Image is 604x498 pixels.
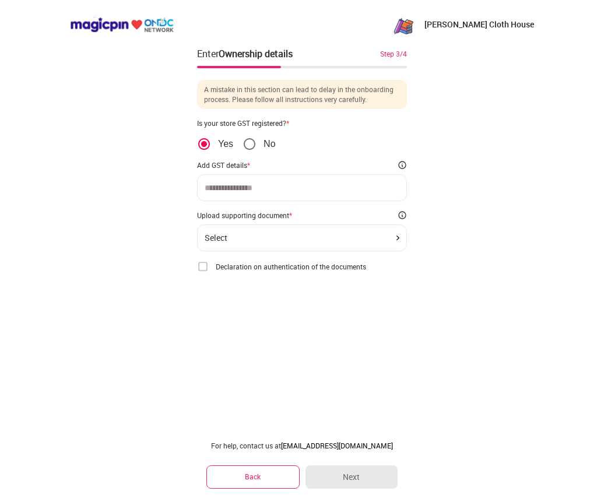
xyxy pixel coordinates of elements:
div: Select [205,233,227,243]
img: ondc-logo-new-small.8a59708e.svg [70,17,174,33]
div: A mistake in this section can lead to delay in the onboarding process. Please follow all instruct... [197,80,407,109]
p: [PERSON_NAME] Cloth House [424,19,534,30]
div: Enter [197,47,293,61]
div: Add GST details [197,160,250,170]
div: Step 3/4 [380,48,407,59]
span: Declaration on authentication of the documents [216,262,366,271]
div: For help, contact us at [206,441,398,450]
img: home-delivery-unchecked-checkbox-icon.f10e6f61.svg [197,261,209,272]
p: No [264,138,275,150]
img: Iju7Iju3ICEEjJCD5ANqUkeuu9rUcAAAAAElFTkSuQmCC [396,236,399,240]
button: Next [305,465,398,489]
div: Ownership details [219,47,293,60]
div: Is your store GST registered? [197,118,407,128]
img: _LTLhcBRE84IzrteQDqldsXANEoM1t3Kx9alT5M8moavRtBZnn8XtOQEobv6Mh7mnu_kpLVN4SHpDSr7D_E8c1DjtVc [392,13,415,36]
p: Yes [218,138,233,150]
div: Upload supporting document [197,211,292,220]
a: [EMAIL_ADDRESS][DOMAIN_NAME] [281,441,393,450]
div: position [197,137,276,151]
img: informationCircleBlack.2195f373.svg [398,211,407,220]
button: Back [206,465,300,488]
img: informationCircleBlack.2195f373.svg [398,160,407,170]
